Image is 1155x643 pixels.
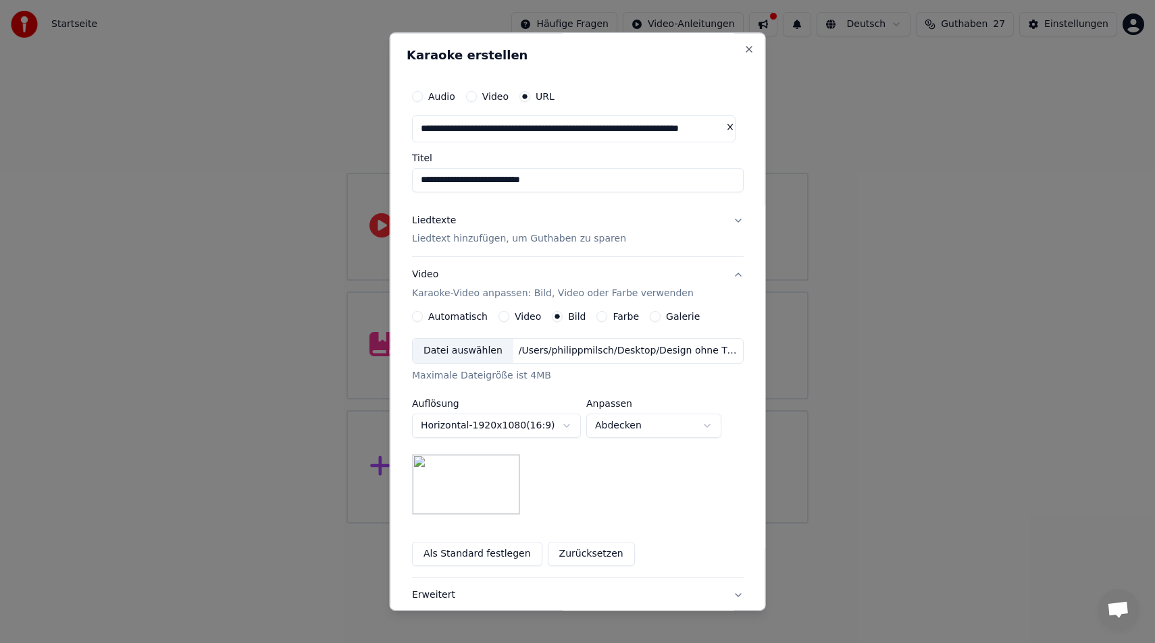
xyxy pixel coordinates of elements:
[412,542,542,567] button: Als Standard festlegen
[407,49,749,61] h2: Karaoke erstellen
[613,312,639,322] label: Farbe
[515,312,541,322] label: Video
[412,153,744,163] label: Titel
[513,345,742,358] div: /Users/philippmilsch/Desktop/Design ohne Titel (1).png
[586,399,721,409] label: Anpassen
[413,339,513,364] div: Datei auswählen
[428,312,488,322] label: Automatisch
[412,269,694,301] div: Video
[412,203,744,257] button: LiedtexteLiedtext hinzufügen, um Guthaben zu sparen
[412,214,456,227] div: Liedtexte
[412,233,626,246] p: Liedtext hinzufügen, um Guthaben zu sparen
[412,370,744,383] div: Maximale Dateigröße ist 4MB
[428,92,455,101] label: Audio
[412,312,744,578] div: VideoKaraoke-Video anpassen: Bild, Video oder Farbe verwenden
[412,399,581,409] label: Auflösung
[412,578,744,613] button: Erweitert
[547,542,634,567] button: Zurücksetzen
[666,312,700,322] label: Galerie
[568,312,586,322] label: Bild
[412,287,694,301] p: Karaoke-Video anpassen: Bild, Video oder Farbe verwenden
[536,92,555,101] label: URL
[482,92,508,101] label: Video
[412,258,744,312] button: VideoKaraoke-Video anpassen: Bild, Video oder Farbe verwenden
